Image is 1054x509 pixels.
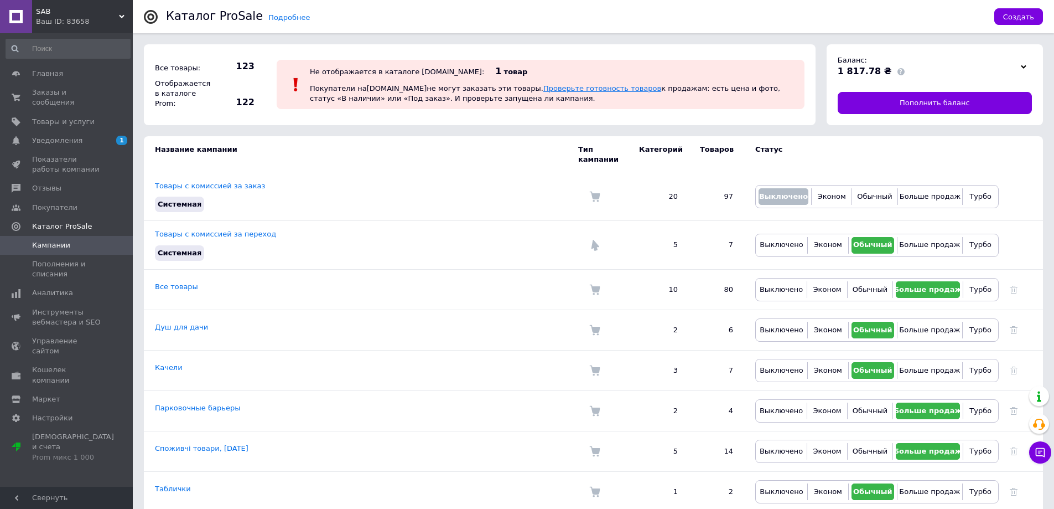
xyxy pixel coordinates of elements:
[1010,326,1017,334] a: Удалить
[900,362,959,379] button: Больше продаж
[689,390,744,431] td: 4
[851,484,894,500] button: Обычный
[744,136,999,173] td: Статус
[589,191,600,202] img: Комиссия за заказ
[1010,407,1017,415] a: Удалить
[628,173,689,221] td: 20
[32,203,77,213] span: Покупатели
[811,322,845,338] button: Эконом
[813,447,842,455] span: Эконом
[760,487,803,496] span: Выключено
[857,192,892,200] span: Обычный
[851,362,894,379] button: Обычный
[969,366,991,374] span: Турбо
[994,8,1043,25] button: Создать
[851,322,894,338] button: Обычный
[853,407,887,415] span: Обычный
[310,68,484,76] div: Не отображается в каталоге [DOMAIN_NAME]:
[814,487,842,496] span: Эконом
[628,136,689,173] td: Категорий
[6,39,131,59] input: Поиск
[36,7,119,17] span: SAB
[811,362,845,379] button: Эконом
[760,366,803,374] span: Выключено
[969,240,991,249] span: Турбо
[759,237,804,254] button: Выключено
[32,453,114,462] div: Prom микс 1 000
[810,281,844,298] button: Эконом
[589,284,600,295] img: Комиссия за заказ
[155,182,265,190] a: Товары с комиссией за заказ
[155,485,191,493] a: Таблички
[965,322,995,338] button: Турбо
[818,192,846,200] span: Эконом
[901,188,959,205] button: Больше продаж
[155,323,208,331] a: Душ для дачи
[838,92,1032,114] a: Пополнить баланс
[850,443,890,460] button: Обычный
[628,310,689,350] td: 2
[900,192,960,200] span: Больше продаж
[1010,447,1017,455] a: Удалить
[894,447,962,455] span: Больше продаж
[838,56,867,64] span: Баланс:
[896,281,959,298] button: Больше продаж
[759,322,804,338] button: Выключено
[896,443,959,460] button: Больше продаж
[32,222,92,232] span: Каталог ProSale
[811,237,845,254] button: Эконом
[759,281,804,298] button: Выключено
[32,336,102,356] span: Управление сайтом
[589,486,600,497] img: Комиссия за заказ
[851,237,894,254] button: Обычный
[32,69,63,79] span: Главная
[759,403,804,419] button: Выключено
[689,269,744,310] td: 80
[32,432,114,462] span: [DEMOGRAPHIC_DATA] и счета
[158,249,201,257] span: Системная
[759,192,808,200] span: Выключено
[899,366,960,374] span: Больше продаж
[504,68,528,76] span: товар
[543,84,661,92] a: Проверьте готовность товаров
[689,136,744,173] td: Товаров
[759,362,804,379] button: Выключено
[155,363,183,372] a: Качели
[813,407,842,415] span: Эконом
[811,484,845,500] button: Эконом
[628,269,689,310] td: 10
[1010,366,1017,374] a: Удалить
[900,484,959,500] button: Больше продаж
[268,13,310,22] a: Подробнее
[36,17,133,27] div: Ваш ID: 83658
[894,407,962,415] span: Больше продаж
[760,447,803,455] span: Выключено
[850,403,890,419] button: Обычный
[855,188,894,205] button: Обычный
[969,487,991,496] span: Турбо
[1010,285,1017,294] a: Удалить
[216,60,255,73] span: 123
[965,362,995,379] button: Турбо
[628,350,689,390] td: 3
[216,96,255,109] span: 122
[152,76,213,112] div: Отображается в каталоге Prom:
[850,281,890,298] button: Обычный
[760,240,803,249] span: Выключено
[32,307,102,327] span: Инструменты вебмастера и SEO
[32,413,72,423] span: Настройки
[32,117,95,127] span: Товары и услуги
[589,446,600,457] img: Комиссия за заказ
[894,285,962,294] span: Больше продаж
[853,487,892,496] span: Обычный
[166,11,263,22] div: Каталог ProSale
[899,487,960,496] span: Больше продаж
[628,390,689,431] td: 2
[969,407,991,415] span: Турбо
[814,188,849,205] button: Эконом
[966,443,995,460] button: Турбо
[965,188,995,205] button: Турбо
[899,240,960,249] span: Больше продаж
[589,365,600,376] img: Комиссия за заказ
[899,326,960,334] span: Больше продаж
